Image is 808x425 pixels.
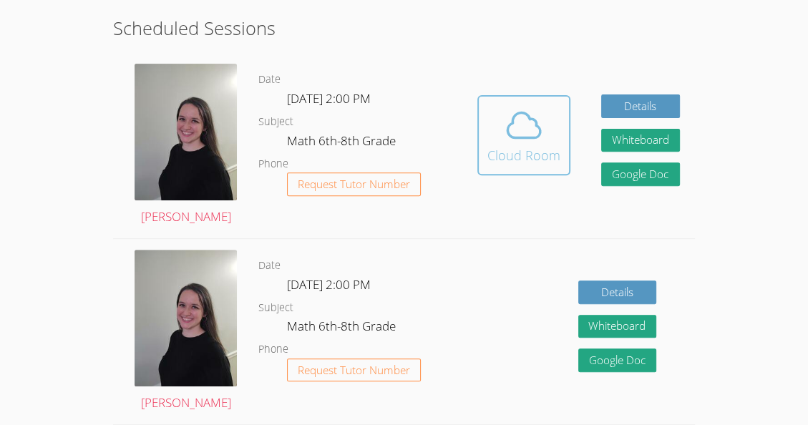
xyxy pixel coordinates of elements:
span: [DATE] 2:00 PM [287,276,371,293]
dt: Subject [258,299,293,317]
a: Details [601,94,680,118]
dt: Phone [258,155,288,173]
a: Google Doc [578,348,657,372]
span: [DATE] 2:00 PM [287,90,371,107]
dt: Phone [258,341,288,358]
dt: Date [258,257,281,275]
button: Whiteboard [601,129,680,152]
span: Request Tutor Number [298,365,410,376]
h2: Scheduled Sessions [113,14,695,41]
dt: Date [258,71,281,89]
button: Cloud Room [477,95,570,175]
dd: Math 6th-8th Grade [287,131,399,155]
dt: Subject [258,113,293,131]
div: Cloud Room [487,145,560,165]
a: Details [578,280,657,304]
a: [PERSON_NAME] [135,64,237,228]
img: avatar.png [135,64,237,200]
span: Request Tutor Number [298,179,410,190]
a: [PERSON_NAME] [135,250,237,414]
dd: Math 6th-8th Grade [287,316,399,341]
button: Request Tutor Number [287,172,421,196]
a: Google Doc [601,162,680,186]
button: Request Tutor Number [287,358,421,382]
button: Whiteboard [578,315,657,338]
img: avatar.png [135,250,237,386]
